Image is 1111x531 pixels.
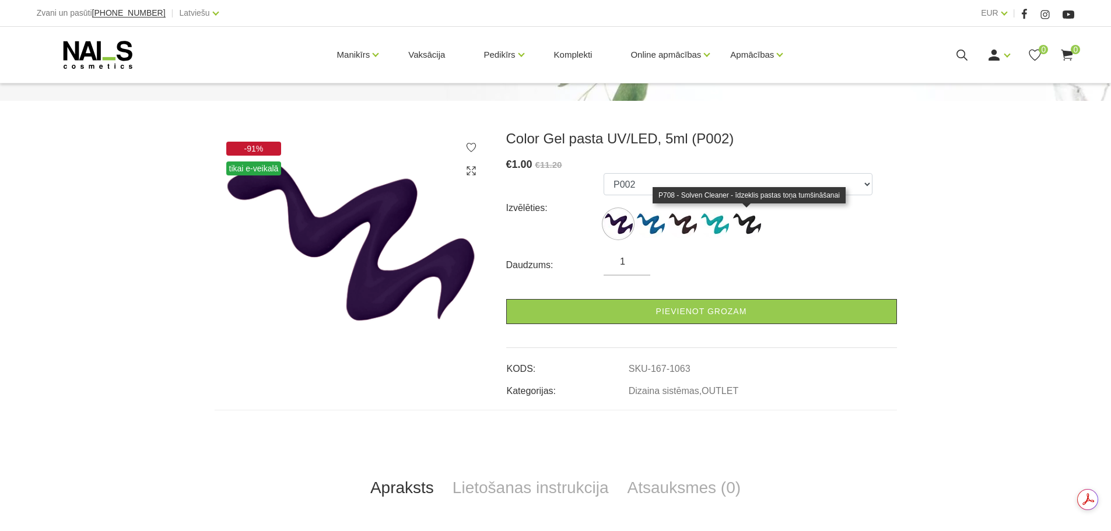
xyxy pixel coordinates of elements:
[1060,48,1074,62] a: 0
[1013,6,1015,20] span: |
[730,31,774,78] a: Apmācības
[668,209,697,238] img: ...
[506,376,628,398] td: Kategorijas:
[636,209,665,238] img: ...
[981,6,998,20] a: EUR
[180,6,210,20] a: Latviešu
[337,31,370,78] a: Manikīrs
[1028,48,1042,62] a: 0
[506,299,897,324] a: Pievienot grozam
[506,354,628,376] td: KODS:
[92,9,166,17] a: [PHONE_NUMBER]
[702,386,738,396] a: OUTLET
[171,6,174,20] span: |
[732,209,761,238] img: ...
[506,256,604,275] div: Daudzums:
[1071,45,1080,54] span: 0
[226,142,282,156] span: -91%
[443,469,618,507] a: Lietošanas instrukcija
[604,209,633,238] img: ...
[361,469,443,507] a: Apraksts
[506,159,512,170] span: €
[483,31,515,78] a: Pedikīrs
[37,6,166,20] div: Zvani un pasūti
[226,161,282,175] span: tikai e-veikalā
[92,8,166,17] span: [PHONE_NUMBER]
[506,130,897,147] h3: Color Gel pasta UV/LED, 5ml (P002)
[630,31,701,78] a: Online apmācības
[618,469,751,507] a: Atsauksmes (0)
[628,376,897,398] td: ,
[629,364,691,374] a: SKU-167-1063
[399,27,454,83] a: Vaksācija
[1039,45,1048,54] span: 0
[215,130,489,355] img: Color Gel pasta UV/LED, 5ml
[545,27,602,83] a: Komplekti
[700,209,729,238] img: ...
[506,199,604,217] div: Izvēlēties:
[535,160,562,170] s: €11.20
[629,386,699,396] a: Dizaina sistēmas
[512,159,532,170] span: 1.00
